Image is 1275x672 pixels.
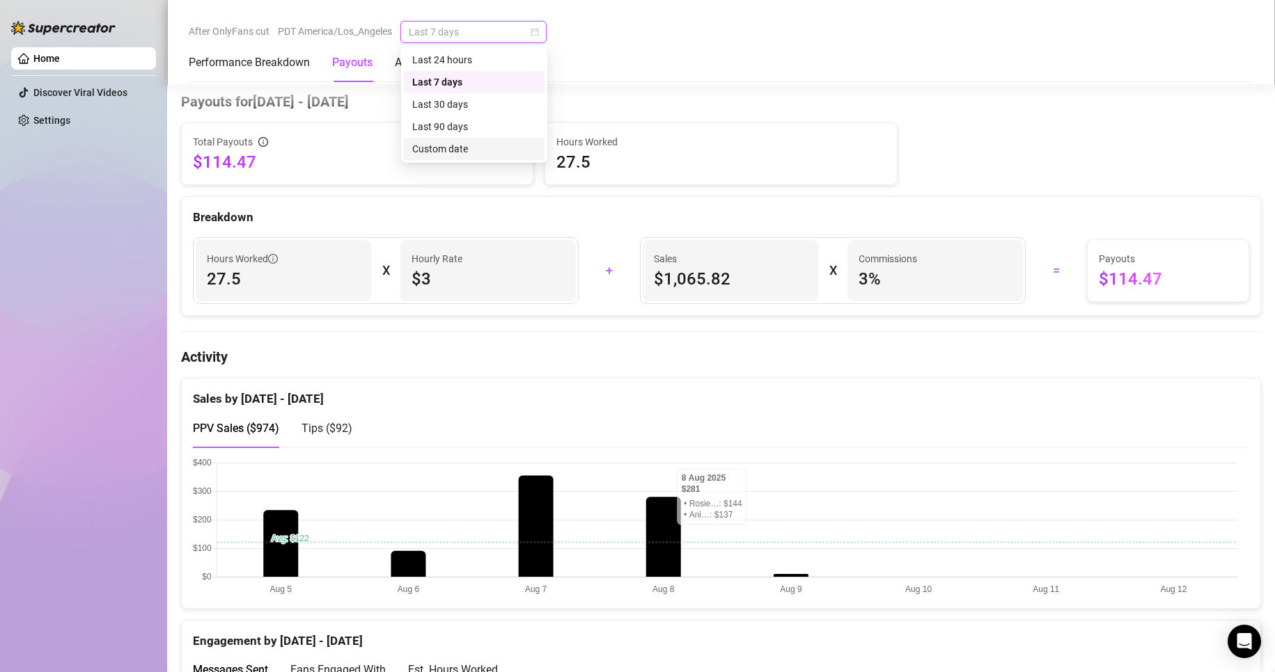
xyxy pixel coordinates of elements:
a: Discover Viral Videos [33,87,127,98]
span: Payouts [1099,251,1237,266]
div: Performance Breakdown [189,54,310,71]
div: Last 7 days [412,74,536,90]
div: = [1034,259,1079,282]
div: Custom date [404,138,545,160]
div: Activity [395,54,431,71]
div: Last 24 hours [412,52,536,67]
div: X [829,259,836,282]
span: Total Payouts [193,134,253,150]
span: $3 [412,268,565,290]
div: Open Intercom Messenger [1228,625,1261,658]
article: Hourly Rate [412,251,462,266]
span: Sales [654,251,807,266]
a: Settings [33,115,70,126]
div: Sales by [DATE] - [DATE] [193,378,1249,408]
div: Engagement by [DATE] - [DATE] [193,621,1249,650]
div: Custom date [412,141,536,157]
span: info-circle [268,254,278,264]
div: + [587,259,632,282]
span: Hours Worked [556,134,885,150]
div: Last 90 days [404,115,545,138]
span: Tips ( $92 ) [302,422,352,435]
span: 27.5 [556,151,885,173]
div: Last 30 days [404,93,545,115]
span: $114.47 [1099,268,1237,290]
span: After OnlyFans cut [189,21,269,42]
span: PDT America/Los_Angeles [278,21,392,42]
span: info-circle [258,137,268,147]
a: Home [33,53,60,64]
h4: Activity [181,347,1261,367]
div: Last 30 days [412,97,536,112]
div: Breakdown [193,208,1249,227]
img: logo-BBDzfeDw.svg [11,21,116,35]
div: Payouts [332,54,373,71]
span: 27.5 [207,268,360,290]
h4: Payouts for [DATE] - [DATE] [181,92,1261,111]
article: Commissions [859,251,917,266]
div: Last 7 days [404,71,545,93]
span: calendar [531,28,539,36]
span: Last 7 days [409,22,538,42]
div: Last 90 days [412,119,536,134]
span: 3 % [859,268,1012,290]
span: Hours Worked [207,251,278,266]
span: PPV Sales ( $974 ) [193,422,279,435]
div: X [382,259,389,282]
span: $1,065.82 [654,268,807,290]
div: Last 24 hours [404,49,545,71]
span: $114.47 [193,151,522,173]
